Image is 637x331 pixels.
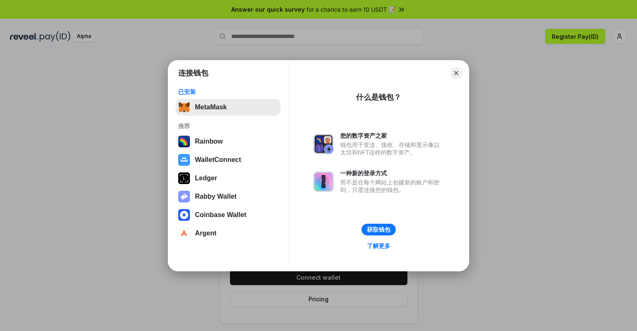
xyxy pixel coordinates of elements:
div: 获取钱包 [367,226,390,233]
img: svg+xml,%3Csvg%20width%3D%2228%22%20height%3D%2228%22%20viewBox%3D%220%200%2028%2028%22%20fill%3D... [178,209,190,221]
div: 什么是钱包？ [356,92,401,102]
img: svg+xml,%3Csvg%20xmlns%3D%22http%3A%2F%2Fwww.w3.org%2F2000%2Fsvg%22%20fill%3D%22none%22%20viewBox... [178,191,190,202]
div: Coinbase Wallet [195,211,246,219]
div: Rabby Wallet [195,193,237,200]
div: 您的数字资产之家 [340,132,444,139]
div: Rainbow [195,138,223,145]
div: 已安装 [178,88,278,96]
img: svg+xml,%3Csvg%20width%3D%22120%22%20height%3D%22120%22%20viewBox%3D%220%200%20120%20120%22%20fil... [178,136,190,147]
button: Coinbase Wallet [176,207,281,223]
img: svg+xml,%3Csvg%20xmlns%3D%22http%3A%2F%2Fwww.w3.org%2F2000%2Fsvg%22%20width%3D%2228%22%20height%3... [178,172,190,184]
div: 钱包用于发送、接收、存储和显示像以太坊和NFT这样的数字资产。 [340,141,444,156]
img: svg+xml,%3Csvg%20xmlns%3D%22http%3A%2F%2Fwww.w3.org%2F2000%2Fsvg%22%20fill%3D%22none%22%20viewBox... [313,172,334,192]
img: svg+xml,%3Csvg%20fill%3D%22none%22%20height%3D%2233%22%20viewBox%3D%220%200%2035%2033%22%20width%... [178,101,190,113]
div: 推荐 [178,122,278,130]
button: WalletConnect [176,152,281,168]
div: 了解更多 [367,242,390,250]
a: 了解更多 [362,240,395,251]
div: 一种新的登录方式 [340,169,444,177]
div: MetaMask [195,104,227,111]
button: MetaMask [176,99,281,116]
button: Rainbow [176,133,281,150]
button: Argent [176,225,281,242]
div: Ledger [195,174,217,182]
div: 而不是在每个网站上创建新的账户和密码，只需连接您的钱包。 [340,179,444,194]
button: Ledger [176,170,281,187]
button: Close [450,67,462,79]
img: svg+xml,%3Csvg%20xmlns%3D%22http%3A%2F%2Fwww.w3.org%2F2000%2Fsvg%22%20fill%3D%22none%22%20viewBox... [313,134,334,154]
button: 获取钱包 [361,224,396,235]
h1: 连接钱包 [178,68,208,78]
button: Rabby Wallet [176,188,281,205]
img: svg+xml,%3Csvg%20width%3D%2228%22%20height%3D%2228%22%20viewBox%3D%220%200%2028%2028%22%20fill%3D... [178,227,190,239]
div: WalletConnect [195,156,241,164]
img: svg+xml,%3Csvg%20width%3D%2228%22%20height%3D%2228%22%20viewBox%3D%220%200%2028%2028%22%20fill%3D... [178,154,190,166]
div: Argent [195,230,217,237]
